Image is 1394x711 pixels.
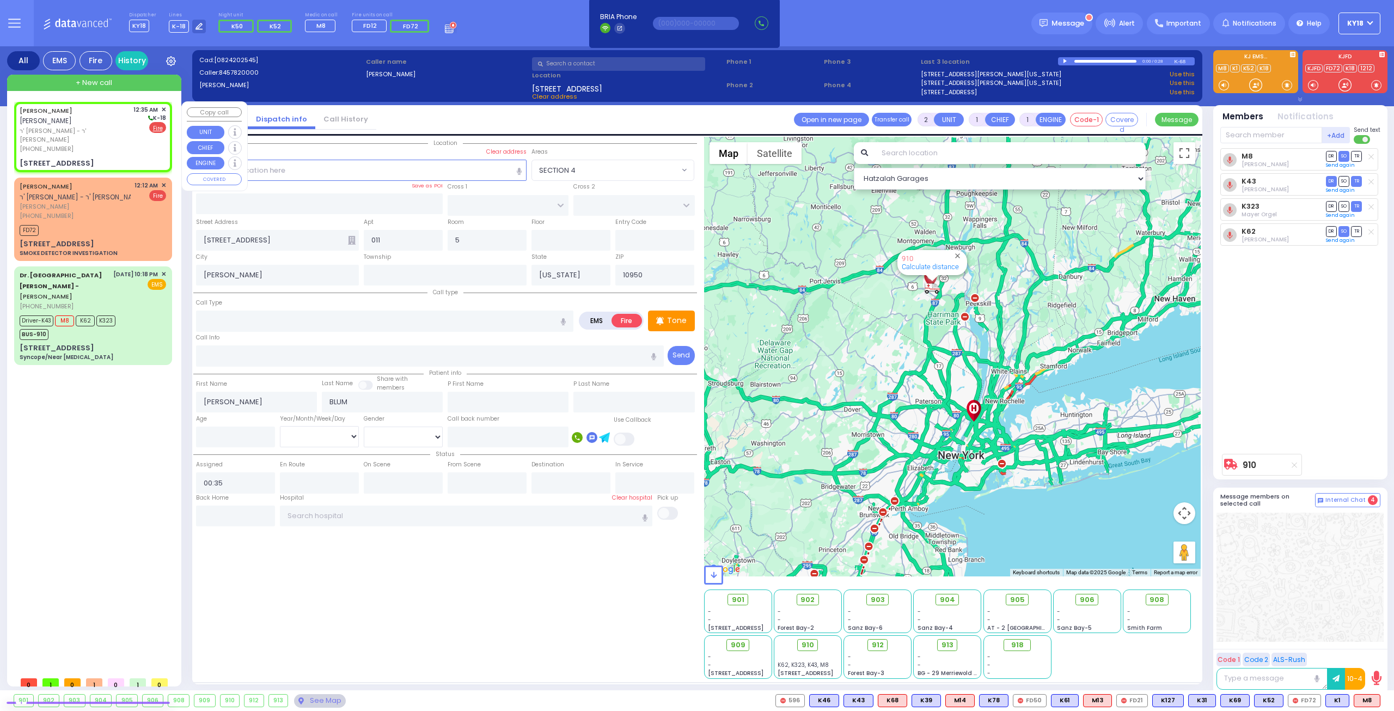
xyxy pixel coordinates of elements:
div: 905 [117,695,137,707]
label: P Last Name [573,380,609,388]
button: Transfer call [872,113,912,126]
span: TR [1351,151,1362,161]
label: Township [364,253,391,262]
h5: Message members on selected call [1220,493,1315,507]
span: SO [1338,226,1349,236]
label: Turn off text [1354,134,1371,145]
label: Floor [531,218,545,227]
img: message.svg [1040,19,1048,27]
span: 4 [1368,495,1378,505]
label: Night unit [218,12,296,19]
div: Fire [80,51,112,70]
button: 10-4 [1345,668,1365,690]
div: New York Presbyterian Hospital- Columbia Campus [964,400,983,422]
button: Code 2 [1243,653,1270,666]
span: K-18 [146,114,166,122]
span: [PERSON_NAME] [20,202,131,211]
div: BLS [1254,694,1283,707]
a: Use this [1170,88,1195,97]
span: M8 [316,21,326,30]
span: SO [1338,201,1349,211]
div: [STREET_ADDRESS] [20,343,94,354]
span: 12:12 AM [134,181,158,190]
label: Pick up [657,494,678,502]
label: Fire units on call [352,12,433,19]
div: 0:28 [1154,55,1164,68]
div: 906 [143,695,163,707]
span: Dr. [GEOGRAPHIC_DATA][PERSON_NAME] - [20,271,102,290]
span: Sanz Bay-5 [1057,624,1092,632]
span: members [377,384,405,392]
span: 0 [108,678,124,686]
span: - [708,653,711,661]
span: EMS [148,279,166,290]
div: - [987,661,1047,669]
input: Search hospital [280,506,653,526]
span: - [1127,607,1130,616]
button: Send [668,346,695,365]
span: BRIA Phone [600,12,637,22]
label: Fire [612,314,642,327]
label: Gender [364,415,384,423]
span: FD72 [403,22,418,31]
a: [PERSON_NAME] [20,106,72,115]
button: Notifications [1277,111,1334,123]
span: 909 [731,640,745,651]
span: Send text [1354,126,1380,134]
div: BLS [1325,694,1349,707]
span: Moshe Hirsch Brach [1242,185,1289,193]
span: Forest Bay-3 [848,669,884,677]
label: P First Name [448,380,484,388]
span: K50 [231,22,243,31]
button: +Add [1322,127,1350,143]
label: Clear address [486,148,527,156]
span: 8457820000 [219,68,259,77]
span: K323 [96,315,115,326]
div: 909 [194,695,215,707]
span: 1 [42,678,59,686]
label: Call Type [196,299,222,307]
a: [PERSON_NAME] [20,182,72,191]
div: BLS [1220,694,1250,707]
div: 908 [168,695,189,707]
a: KJFD [1305,64,1323,72]
div: - [987,653,1047,661]
label: City [196,253,207,262]
span: AT - 2 [GEOGRAPHIC_DATA] [987,624,1068,632]
span: Other building occupants [348,236,356,245]
span: Patient info [424,369,467,377]
span: [PHONE_NUMBER] [20,211,74,220]
span: [STREET_ADDRESS] [532,83,602,92]
span: 910 [802,640,814,651]
span: K62 [76,315,95,326]
span: - [987,607,991,616]
label: Age [196,415,207,423]
a: History [115,51,148,70]
span: 908 [1150,594,1164,605]
input: (000)000-00000 [653,17,739,30]
div: ALS [878,694,907,707]
span: - [987,616,991,624]
span: Alert [1119,19,1135,28]
a: [STREET_ADDRESS][PERSON_NAME][US_STATE] [921,78,1061,88]
button: UNIT [934,113,964,126]
button: Internal Chat 4 [1315,493,1380,507]
div: ALS [1083,694,1112,707]
a: [PERSON_NAME] [20,271,102,301]
span: 904 [940,594,955,605]
label: Medic on call [305,12,339,19]
span: + New call [76,77,112,88]
span: 903 [871,594,885,605]
span: KY18 [1347,19,1364,28]
a: K52 [1241,64,1256,72]
span: Important [1166,19,1201,28]
img: red-radio-icon.svg [1018,698,1023,703]
span: 913 [941,640,953,651]
span: 918 [1011,640,1024,651]
a: K43 [1242,177,1256,185]
span: 12:35 AM [133,106,158,114]
span: - [848,653,851,661]
span: ✕ [161,181,166,190]
label: Clear hospital [612,494,652,502]
a: 910 [1243,461,1256,469]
